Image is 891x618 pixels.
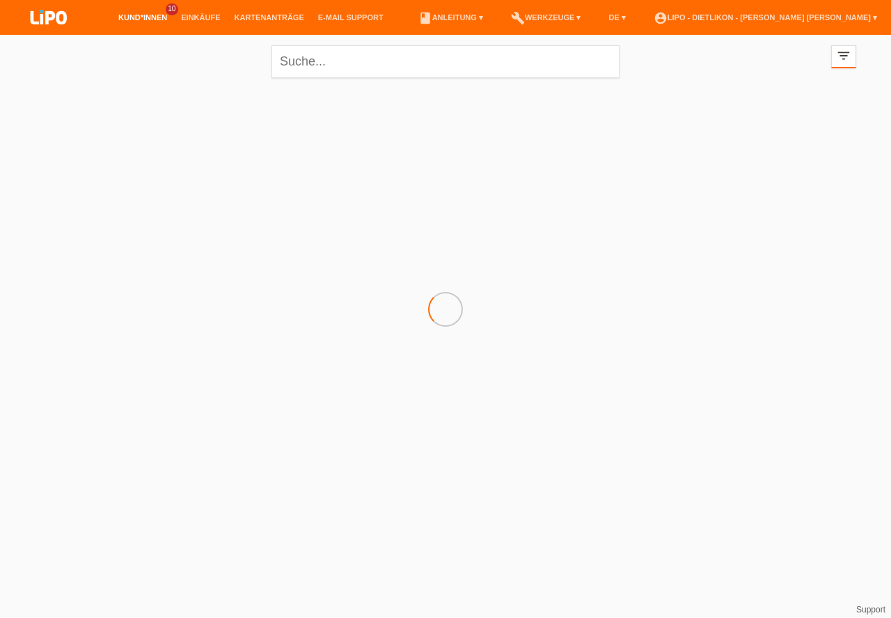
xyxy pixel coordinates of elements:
[111,13,174,22] a: Kund*innen
[228,13,311,22] a: Kartenanträge
[418,11,432,25] i: book
[411,13,490,22] a: bookAnleitung ▾
[511,11,525,25] i: build
[836,48,851,63] i: filter_list
[174,13,227,22] a: Einkäufe
[311,13,391,22] a: E-Mail Support
[601,13,632,22] a: DE ▾
[271,45,620,78] input: Suche...
[856,605,885,615] a: Support
[654,11,668,25] i: account_circle
[647,13,884,22] a: account_circleLIPO - Dietlikon - [PERSON_NAME] [PERSON_NAME] ▾
[14,29,84,39] a: LIPO pay
[166,3,178,15] span: 10
[504,13,588,22] a: buildWerkzeuge ▾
